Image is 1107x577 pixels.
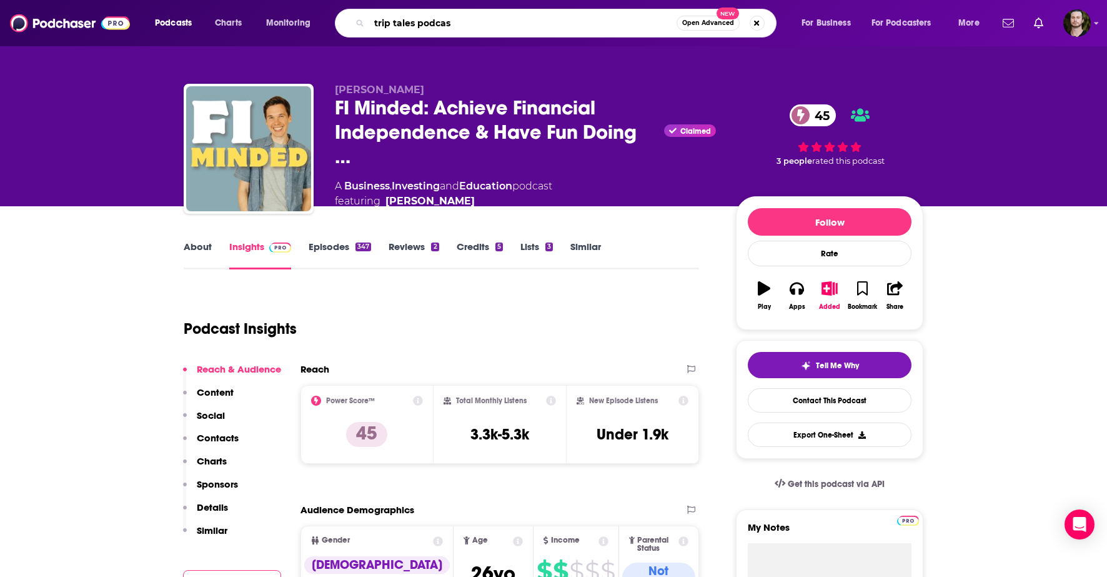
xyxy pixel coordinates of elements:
div: Added [819,303,840,311]
img: FI Minded: Achieve Financial Independence & Have Fun Doing It [186,86,311,211]
img: Podchaser - Follow, Share and Rate Podcasts [10,11,130,35]
p: Similar [197,524,227,536]
div: 5 [495,243,503,251]
button: Share [879,273,911,318]
span: featuring [335,194,552,209]
div: Share [886,303,903,311]
a: 45 [790,104,836,126]
button: Open AdvancedNew [677,16,740,31]
span: More [958,14,980,32]
div: Search podcasts, credits, & more... [347,9,788,38]
img: User Profile [1063,9,1091,37]
a: Lists3 [520,241,553,269]
span: Logged in as OutlierAudio [1063,9,1091,37]
span: [PERSON_NAME] [335,84,424,96]
div: [DEMOGRAPHIC_DATA] [304,556,450,574]
div: Apps [789,303,805,311]
a: Charts [207,13,249,33]
div: A podcast [335,179,552,209]
h3: Under 1.9k [597,425,668,444]
p: Content [197,386,234,398]
button: open menu [146,13,208,33]
a: Business [344,180,390,192]
p: Reach & Audience [197,363,281,375]
button: open menu [863,13,950,33]
button: Charts [183,455,227,478]
img: Podchaser Pro [897,516,919,526]
a: Reviews2 [389,241,439,269]
span: , [390,180,392,192]
a: Pro website [897,514,919,526]
span: Podcasts [155,14,192,32]
img: tell me why sparkle [801,361,811,371]
a: Contact This Podcast [748,388,911,413]
a: Education [459,180,512,192]
div: Open Intercom Messenger [1065,509,1095,539]
span: and [440,180,459,192]
button: Export One-Sheet [748,423,911,447]
button: open menu [257,13,327,33]
div: 347 [355,243,371,251]
a: About [184,241,212,269]
h2: Total Monthly Listens [456,396,527,405]
span: Tell Me Why [816,361,859,371]
span: Income [551,536,580,544]
button: Content [183,386,234,409]
div: Bookmark [848,303,877,311]
button: Reach & Audience [183,363,281,386]
span: For Business [802,14,851,32]
div: 2 [431,243,439,251]
button: Similar [183,524,227,548]
button: Apps [780,273,813,318]
img: Podchaser Pro [269,243,291,253]
button: open menu [793,13,866,33]
h1: Podcast Insights [184,319,297,338]
button: Sponsors [183,478,238,501]
a: Get this podcast via API [765,469,895,499]
button: Details [183,501,228,524]
a: Show notifications dropdown [998,13,1019,34]
p: Sponsors [197,478,238,490]
div: 45 3 peoplerated this podcast [736,84,923,186]
span: Open Advanced [682,20,734,26]
h2: New Episode Listens [589,396,658,405]
button: Added [813,273,846,318]
a: Credits5 [457,241,503,269]
button: Follow [748,208,911,236]
h2: Power Score™ [326,396,375,405]
p: Contacts [197,432,239,444]
span: Monitoring [266,14,310,32]
button: tell me why sparkleTell Me Why [748,352,911,378]
span: For Podcasters [871,14,931,32]
button: Show profile menu [1063,9,1091,37]
p: Details [197,501,228,513]
a: Episodes347 [309,241,371,269]
p: Charts [197,455,227,467]
a: Show notifications dropdown [1029,13,1048,34]
button: Social [183,409,225,433]
span: New [717,8,739,19]
h2: Reach [300,363,329,375]
button: open menu [950,13,995,33]
button: Contacts [183,432,239,455]
span: Get this podcast via API [788,479,885,489]
span: Gender [322,536,350,544]
p: Social [197,409,225,421]
a: Investing [392,180,440,192]
button: Play [748,273,780,318]
span: 45 [802,104,836,126]
span: 3 people [777,156,812,166]
span: Age [472,536,488,544]
div: 3 [545,243,553,251]
a: InsightsPodchaser Pro [229,241,291,269]
a: Similar [570,241,601,269]
label: My Notes [748,521,911,543]
span: rated this podcast [812,156,885,166]
h3: 3.3k-5.3k [470,425,529,444]
div: Rate [748,241,911,266]
button: Bookmark [846,273,878,318]
input: Search podcasts, credits, & more... [369,13,677,33]
h2: Audience Demographics [300,504,414,516]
